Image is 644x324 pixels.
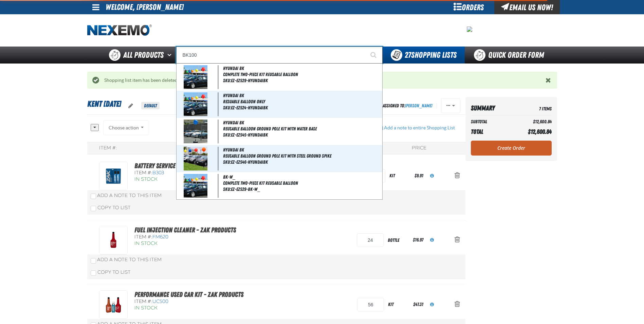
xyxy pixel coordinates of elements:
div: Shopping list item has been deleted [99,77,546,84]
img: 5b2444f9ab2d4160360450-EZ529A.jpg [184,174,207,198]
div: kit [385,168,413,183]
span: $47.31 [413,302,423,307]
span: All Products [123,49,164,61]
button: Actions of Kent 9.9.2021 [441,98,460,113]
th: Summary [471,102,512,114]
span: HYUNDAI BK [223,66,244,71]
button: Open All Products pages [165,47,176,64]
div: kit [384,297,412,312]
input: Product Quantity [357,298,384,311]
div: Item #: [99,145,117,151]
span: Kent [DATE] [87,99,121,109]
span: $9.91 [415,173,423,178]
input: Add a Note to This Item [91,194,96,199]
button: Close the Notification [544,75,554,85]
span: HYUNDAI BK [223,93,244,98]
td: $12,600.84 [511,117,551,126]
span: Add a Note to This Item [97,193,162,198]
div: Item #: [134,234,262,240]
span: B303 [152,170,164,176]
div: Price [412,145,426,151]
th: Subtotal [471,117,512,126]
span: Reusable Balloon Ground Pole Kit with Water Base [223,126,381,132]
strong: 27 [405,50,411,60]
button: Action Remove Performance Used Car Kit - ZAK Products from Kent 9.9.2021 [449,297,465,312]
a: Create Order [471,141,552,156]
span: SKU:EZ-EZ529-HYUNDAIBK [223,78,268,83]
button: Start Searching [366,47,383,64]
button: Action Remove Battery Service Kit - Cleaner &amp; Protector - ZAK Products from Kent 9.9.2021 [449,168,465,183]
span: SKU:EZ-EZ546-HYUNDAIBK [223,159,268,165]
span: BK-W_ [223,174,235,180]
span: Default [141,102,160,109]
img: 5b2444f0c9d79324041408-EZ524A.jpg [184,92,207,116]
input: Search [176,47,383,64]
span: FM620 [152,234,168,240]
button: Action Remove Fuel Injection Cleaner - ZAK Products from Kent 9.9.2021 [449,233,465,248]
span: Resuable Balloon Only [223,99,381,105]
div: Item #: [134,170,286,176]
span: Complete Two-Piece Kit Reusable Balloon [223,72,381,77]
td: 7 Items [511,102,551,114]
img: 5b24450293e2d406532000-EZ545.jpg [184,120,207,143]
span: SKU:EZ-EZ524-HYUNDAIBK [223,105,268,110]
button: View All Prices for B303 [425,168,439,183]
label: Copy To List [91,269,131,275]
a: Home [87,24,152,36]
span: UC500 [152,299,168,304]
input: Add a Note to This Item [91,258,96,264]
img: Nexemo logo [87,24,152,36]
span: SKU:EZ-EZ545-HYUNDAIBK [223,132,268,138]
div: In Stock [134,176,286,183]
button: You have 27 Shopping Lists. Open to view details [383,47,465,64]
span: Add a Note to This Item [97,257,162,263]
button: oro.shoppinglist.label.edit.tooltip [123,98,139,113]
input: Product Quantity [357,233,384,247]
span: $16.97 [413,237,423,242]
div: Item #: [134,299,262,305]
th: Total [471,126,512,137]
button: View All Prices for UC500 [425,297,439,312]
span: Complete Two-Piece Kit Reusable Balloon [223,180,381,186]
div: In Stock [134,305,262,311]
a: [PERSON_NAME] [405,103,433,108]
div: In Stock [134,240,262,247]
a: Quick Order Form [465,47,557,64]
span: HYUNDAI BK [223,147,244,152]
button: Add a note to entire Shopping List [373,120,460,135]
a: Battery Service Kit - Cleaner & Protector - ZAK Products [134,162,286,170]
input: Copy To List [91,206,96,211]
a: Performance Used Car Kit - ZAK Products [134,290,243,299]
div: Assigned To: [383,101,433,110]
img: 30f62db305f4ced946dbffb2f45f5249.jpeg [467,26,472,32]
div: bottle [384,233,411,248]
img: 5b2444fa15a53796246380-EZ529A.jpg [184,65,207,89]
span: SKU:EZ-EZ529-BK-W_ [223,186,260,192]
span: $12,600.84 [528,128,552,135]
a: Fuel Injection Cleaner - ZAK Products [134,226,236,234]
span: HYUNDAI BK [223,120,244,125]
img: 5b244503a4933943499776-EZ546A.jpg [184,147,207,170]
input: Copy To List [91,270,96,276]
span: Shopping Lists [405,50,457,60]
span: Reusable Balloon Ground Pole Kit with Steel Ground Spike [223,153,381,159]
button: View All Prices for FM620 [425,233,439,248]
label: Copy To List [91,205,131,211]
